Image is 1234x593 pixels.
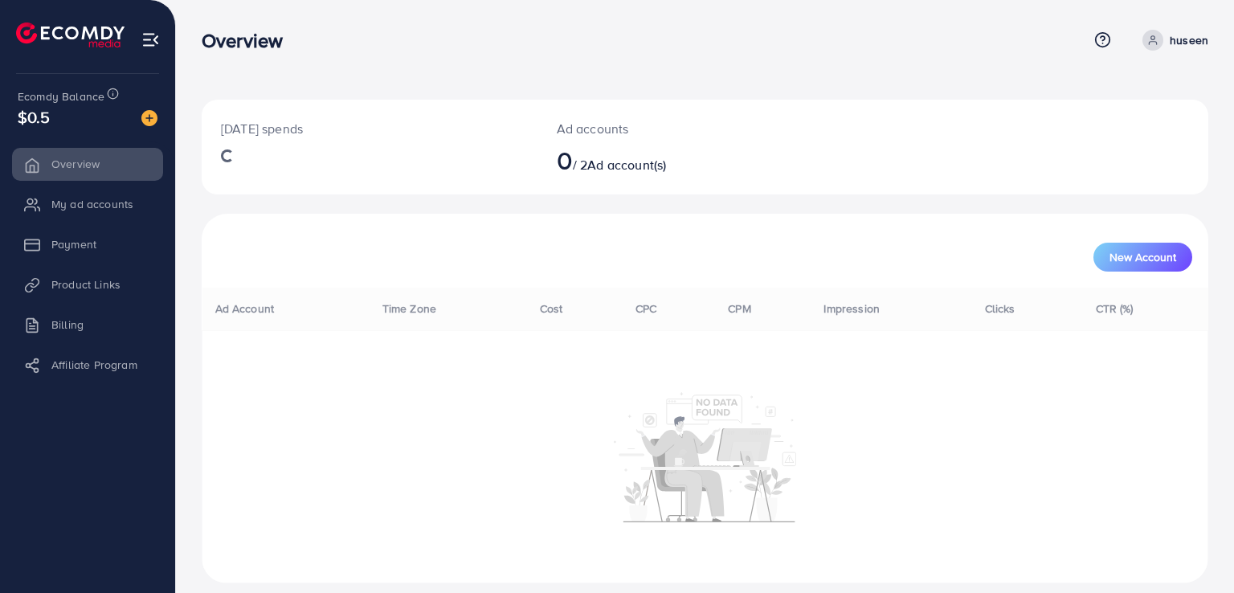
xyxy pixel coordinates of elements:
[202,29,296,52] h3: Overview
[557,141,573,178] span: 0
[18,105,51,129] span: $0.5
[1093,243,1192,272] button: New Account
[1170,31,1208,50] p: huseen
[18,88,104,104] span: Ecomdy Balance
[141,110,157,126] img: image
[1136,30,1208,51] a: huseen
[16,22,125,47] img: logo
[1109,252,1176,263] span: New Account
[141,31,160,49] img: menu
[221,119,518,138] p: [DATE] spends
[587,156,666,174] span: Ad account(s)
[557,145,770,175] h2: / 2
[557,119,770,138] p: Ad accounts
